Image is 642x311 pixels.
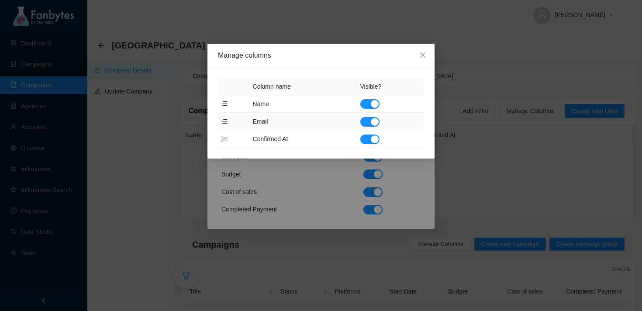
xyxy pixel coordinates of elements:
[218,51,424,60] div: Manage columns
[221,118,228,124] span: ordered-list
[419,52,426,59] span: close
[249,131,357,148] td: Confirmed At
[249,95,357,113] td: Name
[221,136,228,142] span: ordered-list
[249,78,357,95] th: Column name
[249,113,357,130] td: Email
[411,44,435,67] button: Close
[221,100,228,107] span: ordered-list
[357,78,424,95] th: Visible?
